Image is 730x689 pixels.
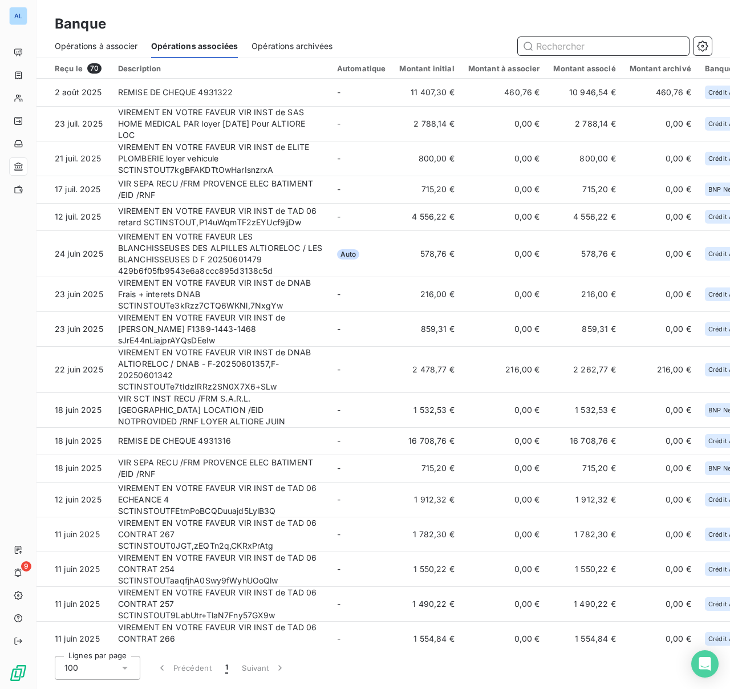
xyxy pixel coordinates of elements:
[630,64,691,73] div: Montant archivé
[546,392,622,427] td: 1 532,53 €
[111,517,330,552] td: VIREMENT EN VOTRE FAVEUR VIR INST de TAD 06 CONTRAT 267 SCTINSTOUT0JGT,zEQTn2q,CKRxPrAtg
[623,586,698,621] td: 0,00 €
[623,427,698,455] td: 0,00 €
[330,517,393,552] td: -
[36,79,111,106] td: 2 août 2025
[111,621,330,656] td: VIREMENT EN VOTRE FAVEUR VIR INST de TAD 06 CONTRAT 266 SCTINSTOUTDaqQ4P1rTQiKlbYUq1IxOA
[546,586,622,621] td: 1 490,22 €
[111,455,330,482] td: VIR SEPA RECU /FRM PROVENCE ELEC BATIMENT /EID /RNF
[546,517,622,552] td: 1 782,30 €
[392,427,461,455] td: 16 708,76 €
[111,230,330,277] td: VIREMENT EN VOTRE FAVEUR LES BLANCHISSEUSES DES ALPILLES ALTIORELOC / LES BLANCHISSEUSES D F 2025...
[9,664,27,682] img: Logo LeanPay
[518,37,689,55] input: Rechercher
[623,552,698,586] td: 0,00 €
[64,662,78,674] span: 100
[330,203,393,230] td: -
[36,141,111,176] td: 21 juil. 2025
[623,203,698,230] td: 0,00 €
[623,392,698,427] td: 0,00 €
[252,40,332,52] span: Opérations archivées
[330,392,393,427] td: -
[225,662,228,674] span: 1
[111,311,330,346] td: VIREMENT EN VOTRE FAVEUR VIR INST de [PERSON_NAME] F1389-1443-1468 sJrE44nLiajprAYQsDEeIw
[623,455,698,482] td: 0,00 €
[546,176,622,203] td: 715,20 €
[392,311,461,346] td: 859,31 €
[337,249,360,260] span: Auto
[623,277,698,311] td: 0,00 €
[36,176,111,203] td: 17 juil. 2025
[36,586,111,621] td: 11 juin 2025
[151,40,238,52] span: Opérations associées
[461,106,547,141] td: 0,00 €
[546,203,622,230] td: 4 556,22 €
[111,427,330,455] td: REMISE DE CHEQUE 4931316
[623,517,698,552] td: 0,00 €
[36,621,111,656] td: 11 juin 2025
[461,311,547,346] td: 0,00 €
[36,552,111,586] td: 11 juin 2025
[21,561,31,572] span: 9
[330,455,393,482] td: -
[546,427,622,455] td: 16 708,76 €
[36,106,111,141] td: 23 juil. 2025
[623,621,698,656] td: 0,00 €
[623,176,698,203] td: 0,00 €
[111,141,330,176] td: VIREMENT EN VOTRE FAVEUR VIR INST de ELITE PLOMBERIE loyer vehicule SCTINSTOUT7kgBFAKDTtOwHarIsnzrxA
[111,552,330,586] td: VIREMENT EN VOTRE FAVEUR VIR INST de TAD 06 CONTRAT 254 SCTINSTOUTaaqfjhA0Swy9fWyhUOoQlw
[623,106,698,141] td: 0,00 €
[623,230,698,277] td: 0,00 €
[9,7,27,25] div: AL
[399,64,454,73] div: Montant initial
[111,482,330,517] td: VIREMENT EN VOTRE FAVEUR VIR INST de TAD 06 ECHEANCE 4 SCTINSTOUTFEtmPoBCQDuuajd5LylB3Q
[461,517,547,552] td: 0,00 €
[330,141,393,176] td: -
[36,427,111,455] td: 18 juin 2025
[468,64,540,73] div: Montant à associer
[546,230,622,277] td: 578,76 €
[218,656,235,680] button: 1
[36,517,111,552] td: 11 juin 2025
[546,552,622,586] td: 1 550,22 €
[461,346,547,392] td: 216,00 €
[36,277,111,311] td: 23 juin 2025
[546,311,622,346] td: 859,31 €
[392,482,461,517] td: 1 912,32 €
[461,455,547,482] td: 0,00 €
[461,552,547,586] td: 0,00 €
[461,482,547,517] td: 0,00 €
[546,141,622,176] td: 800,00 €
[36,311,111,346] td: 23 juin 2025
[461,230,547,277] td: 0,00 €
[55,14,106,34] h3: Banque
[330,106,393,141] td: -
[546,455,622,482] td: 715,20 €
[36,346,111,392] td: 22 juin 2025
[623,141,698,176] td: 0,00 €
[392,392,461,427] td: 1 532,53 €
[392,230,461,277] td: 578,76 €
[461,141,547,176] td: 0,00 €
[87,63,102,74] span: 70
[36,203,111,230] td: 12 juil. 2025
[337,64,386,73] div: Automatique
[392,552,461,586] td: 1 550,22 €
[392,455,461,482] td: 715,20 €
[546,621,622,656] td: 1 554,84 €
[392,621,461,656] td: 1 554,84 €
[111,586,330,621] td: VIREMENT EN VOTRE FAVEUR VIR INST de TAD 06 CONTRAT 257 SCTINSTOUT9LabUtr+TlaN7Fny57GX9w
[111,346,330,392] td: VIREMENT EN VOTRE FAVEUR VIR INST de DNAB ALTIORELOC / DNAB - F-20250601357,F-20250601342 SCTINST...
[330,586,393,621] td: -
[111,79,330,106] td: REMISE DE CHEQUE 4931322
[36,230,111,277] td: 24 juin 2025
[461,176,547,203] td: 0,00 €
[111,392,330,427] td: VIR SCT INST RECU /FRM S.A.R.L. [GEOGRAPHIC_DATA] LOCATION /EID NOTPROVIDED /RNF LOYER ALTIORE JUIN
[235,656,293,680] button: Suivant
[392,106,461,141] td: 2 788,14 €
[553,64,615,73] div: Montant associé
[330,482,393,517] td: -
[461,277,547,311] td: 0,00 €
[330,311,393,346] td: -
[623,346,698,392] td: 216,00 €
